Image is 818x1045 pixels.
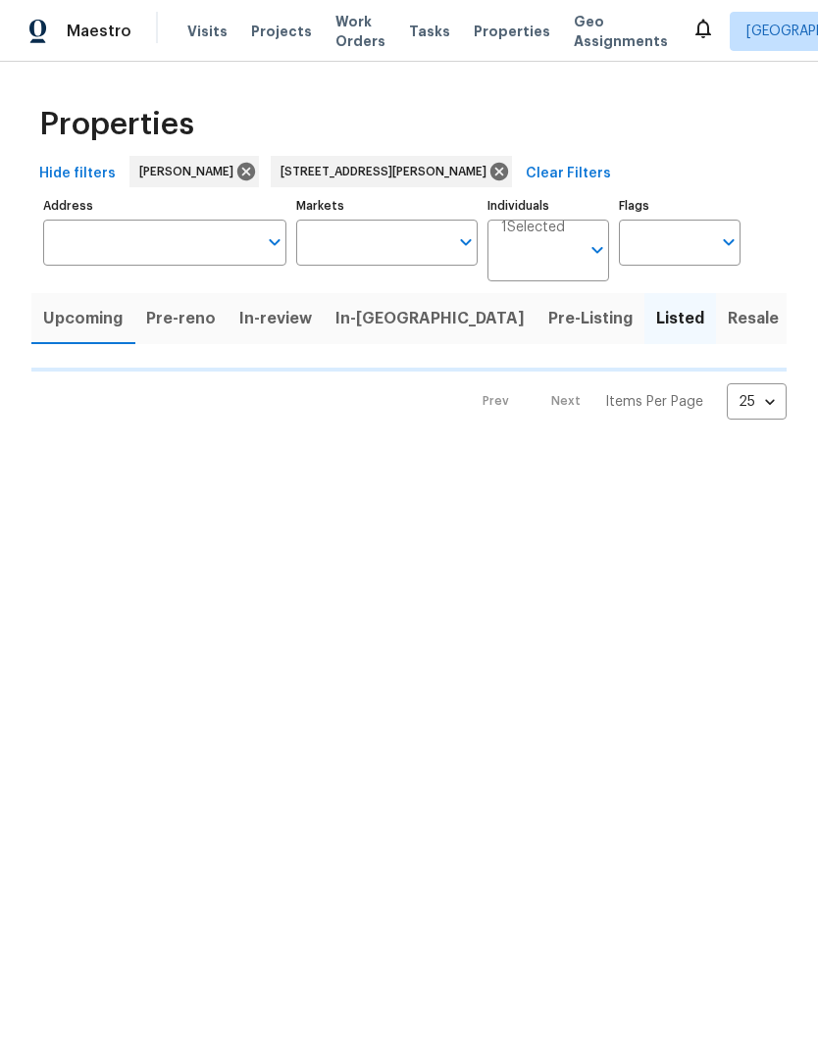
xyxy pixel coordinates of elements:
span: Properties [39,115,194,134]
span: [STREET_ADDRESS][PERSON_NAME] [281,162,494,181]
span: 1 Selected [501,220,565,236]
label: Flags [619,200,741,212]
p: Items Per Page [605,392,703,412]
label: Markets [296,200,479,212]
span: Pre-reno [146,305,216,332]
div: [STREET_ADDRESS][PERSON_NAME] [271,156,512,187]
div: [PERSON_NAME] [129,156,259,187]
span: Tasks [409,25,450,38]
label: Individuals [487,200,609,212]
button: Clear Filters [518,156,619,192]
span: [PERSON_NAME] [139,162,241,181]
span: Pre-Listing [548,305,633,332]
span: Projects [251,22,312,41]
span: Work Orders [335,12,385,51]
button: Open [452,228,480,256]
div: 25 [727,376,787,427]
button: Hide filters [31,156,124,192]
nav: Pagination Navigation [464,383,787,420]
button: Open [261,228,288,256]
span: Listed [656,305,704,332]
span: Hide filters [39,162,116,186]
span: Clear Filters [526,162,611,186]
span: Resale [728,305,779,332]
button: Open [584,236,611,264]
button: Open [715,228,742,256]
label: Address [43,200,286,212]
span: Upcoming [43,305,123,332]
span: Maestro [67,22,131,41]
span: In-review [239,305,312,332]
span: Geo Assignments [574,12,668,51]
span: In-[GEOGRAPHIC_DATA] [335,305,525,332]
span: Visits [187,22,228,41]
span: Properties [474,22,550,41]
